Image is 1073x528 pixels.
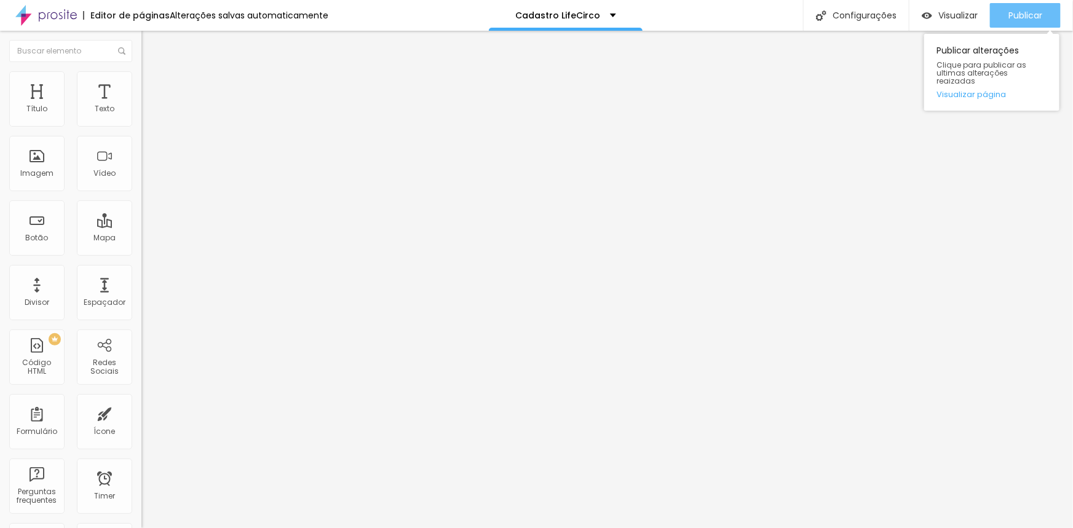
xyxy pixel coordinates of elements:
[94,427,116,436] div: Ícone
[516,11,601,20] p: Cadastro LifeCirco
[26,104,47,113] div: Título
[922,10,932,21] img: view-1.svg
[1008,10,1042,20] span: Publicar
[938,10,978,20] span: Visualizar
[95,104,114,113] div: Texto
[141,31,1073,528] iframe: Editor
[93,234,116,242] div: Mapa
[909,3,990,28] button: Visualizar
[936,61,1047,85] span: Clique para publicar as ultimas alterações reaizadas
[84,298,125,307] div: Espaçador
[816,10,826,21] img: Icone
[12,487,61,505] div: Perguntas frequentes
[9,40,132,62] input: Buscar elemento
[936,90,1047,98] a: Visualizar página
[12,358,61,376] div: Código HTML
[990,3,1061,28] button: Publicar
[25,298,49,307] div: Divisor
[93,169,116,178] div: Vídeo
[924,34,1059,111] div: Publicar alterações
[26,234,49,242] div: Botão
[17,427,57,436] div: Formulário
[118,47,125,55] img: Icone
[80,358,129,376] div: Redes Sociais
[170,11,328,20] div: Alterações salvas automaticamente
[20,169,53,178] div: Imagem
[94,492,115,500] div: Timer
[83,11,170,20] div: Editor de páginas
